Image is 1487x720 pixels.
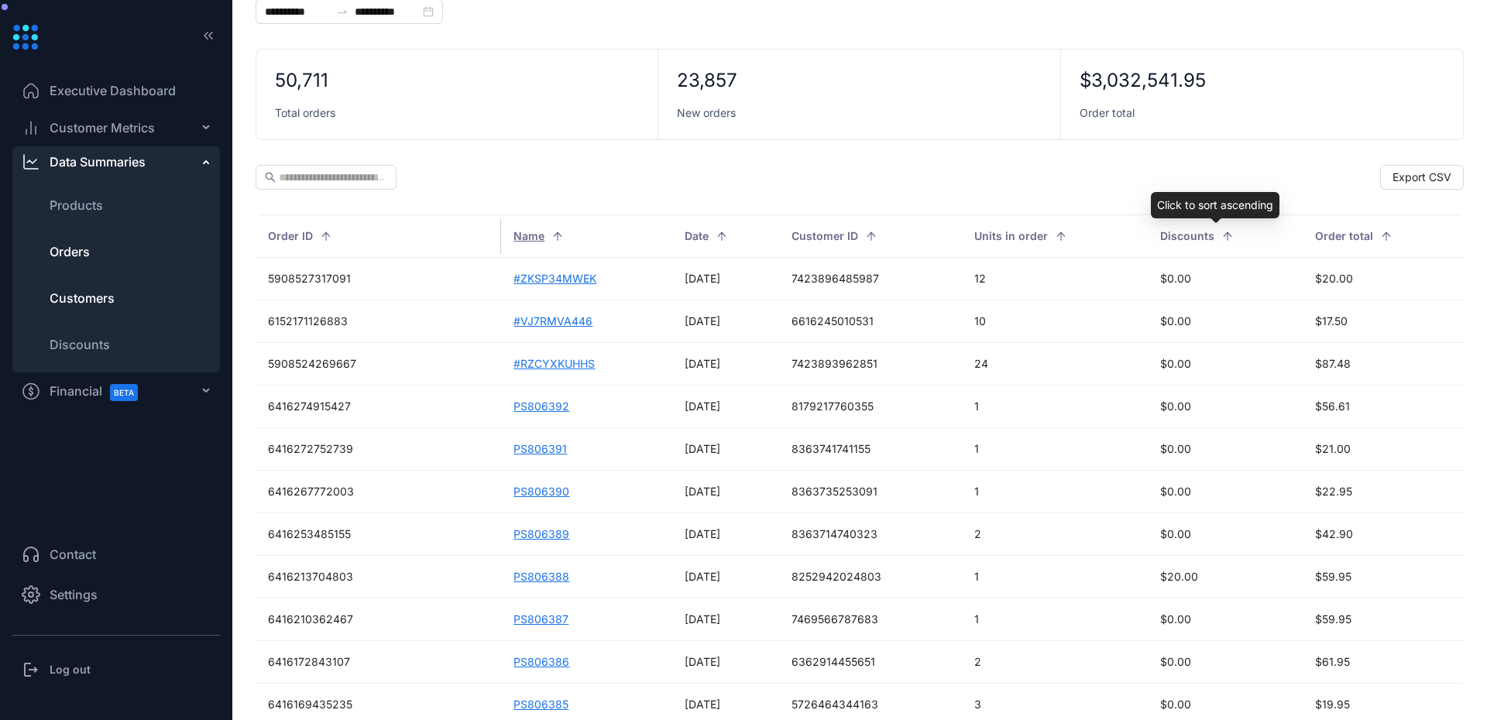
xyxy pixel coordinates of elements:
[1148,428,1303,471] td: $0.00
[1080,68,1206,93] div: $3,032,541.95
[336,5,349,18] span: to
[672,258,779,300] td: [DATE]
[513,228,544,245] span: Name
[672,513,779,556] td: [DATE]
[779,556,962,598] td: 8252942024803
[501,214,672,258] th: Name
[1303,386,1464,428] td: $56.61
[672,471,779,513] td: [DATE]
[1148,258,1303,300] td: $0.00
[962,598,1148,641] td: 1
[501,300,672,343] td: #VJ7RMVA446
[1303,428,1464,471] td: $21.00
[779,300,962,343] td: 6616245010531
[256,598,501,641] td: 6416210362467
[50,585,98,604] span: Settings
[501,428,672,471] td: PS806391
[1380,165,1464,190] button: Export CSV
[50,242,90,261] span: Orders
[672,641,779,684] td: [DATE]
[256,300,501,343] td: 6152171126883
[962,428,1148,471] td: 1
[672,428,779,471] td: [DATE]
[962,300,1148,343] td: 10
[1303,556,1464,598] td: $59.95
[1148,471,1303,513] td: $0.00
[336,5,349,18] span: swap-right
[501,258,672,300] td: #ZKSP34MWEK
[677,105,736,121] span: New orders
[256,471,501,513] td: 6416267772003
[501,386,672,428] td: PS806392
[1151,192,1279,218] div: Click to sort ascending
[256,386,501,428] td: 6416274915427
[50,374,152,409] span: Financial
[501,598,672,641] td: PS806387
[779,513,962,556] td: 8363714740323
[1315,228,1373,245] span: Order total
[672,300,779,343] td: [DATE]
[672,214,779,258] th: Date
[1148,556,1303,598] td: $20.00
[501,513,672,556] td: PS806389
[256,258,501,300] td: 5908527317091
[501,343,672,386] td: #RZCYXKUHHS
[275,105,335,121] span: Total orders
[1303,471,1464,513] td: $22.95
[962,386,1148,428] td: 1
[256,428,501,471] td: 6416272752739
[501,471,672,513] td: PS806390
[974,228,1048,245] span: Units in order
[677,68,737,93] div: 23,857
[50,81,176,100] span: Executive Dashboard
[268,228,313,245] span: Order ID
[962,513,1148,556] td: 2
[779,258,962,300] td: 7423896485987
[792,228,858,245] span: Customer ID
[50,196,103,214] span: Products
[962,214,1148,258] th: Units in order
[672,556,779,598] td: [DATE]
[1393,169,1451,186] span: Export CSV
[962,471,1148,513] td: 1
[779,214,962,258] th: Customer ID
[672,343,779,386] td: [DATE]
[672,598,779,641] td: [DATE]
[1303,513,1464,556] td: $42.90
[50,153,146,171] div: Data Summaries
[1080,105,1135,121] span: Order total
[50,118,155,137] span: Customer Metrics
[256,556,501,598] td: 6416213704803
[1303,300,1464,343] td: $17.50
[779,598,962,641] td: 7469566787683
[1148,386,1303,428] td: $0.00
[1148,343,1303,386] td: $0.00
[1148,300,1303,343] td: $0.00
[962,556,1148,598] td: 1
[962,641,1148,684] td: 2
[779,386,962,428] td: 8179217760355
[1303,598,1464,641] td: $59.95
[1303,343,1464,386] td: $87.48
[779,471,962,513] td: 8363735253091
[779,641,962,684] td: 6362914455651
[501,641,672,684] td: PS806386
[1303,258,1464,300] td: $20.00
[1148,641,1303,684] td: $0.00
[50,662,91,677] h3: Log out
[1148,513,1303,556] td: $0.00
[110,384,138,401] span: BETA
[50,545,96,564] span: Contact
[50,289,115,307] span: Customers
[265,172,276,183] span: search
[672,386,779,428] td: [DATE]
[256,343,501,386] td: 5908524269667
[275,68,328,93] div: 50,711
[501,556,672,598] td: PS806388
[50,335,110,354] span: Discounts
[256,214,501,258] th: Order ID
[256,513,501,556] td: 6416253485155
[779,428,962,471] td: 8363741741155
[1303,214,1464,258] th: Order total
[962,258,1148,300] td: 12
